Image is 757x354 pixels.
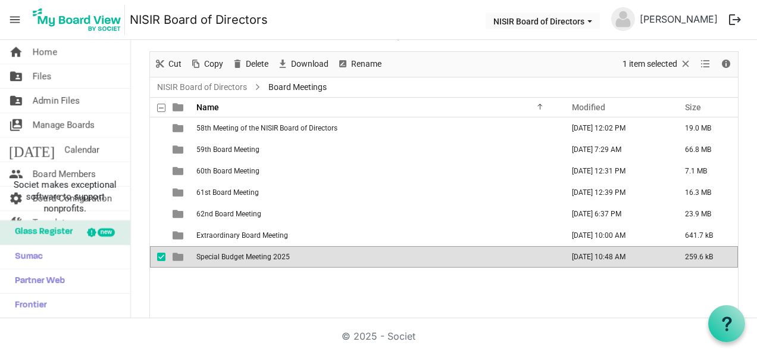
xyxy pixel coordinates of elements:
td: 60th Board Meeting is template cell column header Name [193,160,559,182]
button: Details [718,57,734,72]
span: [DATE] [9,138,55,162]
span: Board Meetings [266,80,329,95]
td: 58th Meeting of the NISIR Board of Directors is template cell column header Name [193,117,559,139]
td: checkbox [150,225,165,246]
td: July 01, 2024 10:00 AM column header Modified [559,225,672,246]
a: © 2025 - Societ [342,330,415,342]
td: is template cell column header type [165,225,193,246]
button: View dropdownbutton [698,57,712,72]
span: Download [290,57,330,72]
div: Copy [186,52,227,77]
span: Calendar [64,138,99,162]
span: Size [685,103,701,112]
span: Extraordinary Board Meeting [196,231,288,240]
td: June 07, 2024 12:02 PM column header Modified [559,117,672,139]
td: 66.8 MB is template cell column header Size [672,139,738,160]
span: Copy [203,57,224,72]
td: is template cell column header type [165,160,193,182]
td: 59th Board Meeting is template cell column header Name [193,139,559,160]
span: Cut [167,57,183,72]
span: home [9,40,23,64]
td: checkbox [150,203,165,225]
span: people [9,162,23,186]
span: Board Members [33,162,96,186]
span: Societ makes exceptional software to support nonprofits. [5,179,125,215]
td: Special Budget Meeting 2025 is template cell column header Name [193,246,559,268]
span: Partner Web [9,269,65,293]
a: NISIR Board of Directors [130,8,268,32]
span: switch_account [9,113,23,137]
td: checkbox [150,246,165,268]
td: checkbox [150,117,165,139]
img: My Board View Logo [29,5,125,35]
span: Files [33,64,52,88]
span: 60th Board Meeting [196,167,259,175]
td: is template cell column header type [165,182,193,203]
td: checkbox [150,139,165,160]
td: Extraordinary Board Meeting is template cell column header Name [193,225,559,246]
img: no-profile-picture.svg [611,7,635,31]
span: Frontier [9,294,47,318]
span: menu [4,8,26,31]
span: Admin Files [33,89,80,113]
td: 62nd Board Meeting is template cell column header Name [193,203,559,225]
div: Delete [227,52,273,77]
td: 16.3 MB is template cell column header Size [672,182,738,203]
span: Special Budget Meeting 2025 [196,253,290,261]
button: Cut [152,57,184,72]
td: is template cell column header type [165,246,193,268]
div: Details [716,52,736,77]
span: Modified [572,103,605,112]
span: Rename [350,57,383,72]
a: NISIR Board of Directors [155,80,249,95]
button: Rename [335,57,384,72]
td: 259.6 kB is template cell column header Size [672,246,738,268]
div: View [696,52,716,77]
button: logout [722,7,747,32]
td: February 19, 2025 12:39 PM column header Modified [559,182,672,203]
td: 641.7 kB is template cell column header Size [672,225,738,246]
span: 59th Board Meeting [196,145,259,154]
div: Cut [150,52,186,77]
span: 1 item selected [621,57,678,72]
span: Name [196,103,219,112]
button: Copy [188,57,226,72]
td: 7.1 MB is template cell column header Size [672,160,738,182]
span: Glass Register [9,221,73,244]
td: is template cell column header type [165,203,193,225]
span: Sumac [9,245,43,269]
button: Delete [230,57,271,72]
td: 23.9 MB is template cell column header Size [672,203,738,225]
span: folder_shared [9,64,23,88]
span: Delete [245,57,270,72]
button: Selection [621,57,694,72]
span: Home [33,40,57,64]
td: October 04, 2024 7:29 AM column header Modified [559,139,672,160]
td: is template cell column header type [165,139,193,160]
div: Download [273,52,333,77]
button: Download [275,57,331,72]
td: checkbox [150,182,165,203]
span: 62nd Board Meeting [196,210,261,218]
div: Rename [333,52,386,77]
span: Manage Boards [33,113,95,137]
div: Clear selection [618,52,696,77]
span: folder_shared [9,89,23,113]
td: January 10, 2025 10:48 AM column header Modified [559,246,672,268]
div: new [98,228,115,237]
td: January 10, 2025 12:31 PM column header Modified [559,160,672,182]
button: NISIR Board of Directors dropdownbutton [486,13,600,29]
a: [PERSON_NAME] [635,7,722,31]
td: 61st Board Meeting is template cell column header Name [193,182,559,203]
td: checkbox [150,160,165,182]
a: My Board View Logo [29,5,130,35]
td: June 19, 2025 6:37 PM column header Modified [559,203,672,225]
span: 61st Board Meeting [196,188,259,197]
td: is template cell column header type [165,117,193,139]
td: 19.0 MB is template cell column header Size [672,117,738,139]
span: 58th Meeting of the NISIR Board of Directors [196,124,337,132]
